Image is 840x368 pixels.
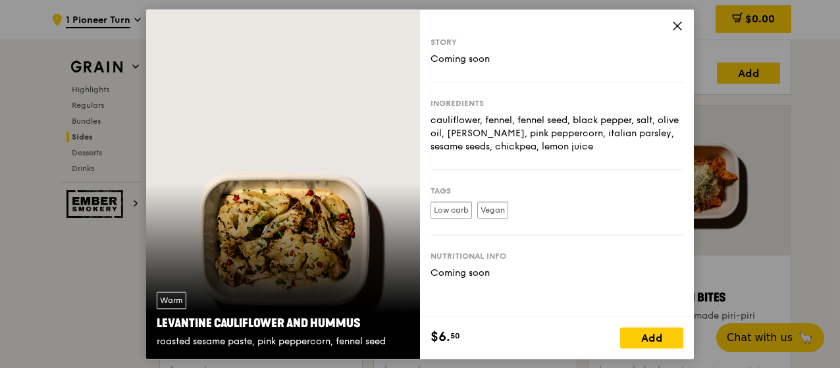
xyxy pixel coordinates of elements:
div: Levantine Cauliflower and Hummus [157,314,409,332]
div: Coming soon [431,53,683,66]
div: Tags [431,186,683,196]
span: $6. [431,327,450,347]
span: 50 [450,330,460,341]
div: Story [431,37,683,47]
div: roasted sesame paste, pink peppercorn, fennel seed [157,335,409,348]
label: Vegan [477,201,508,219]
div: Nutritional info [431,251,683,261]
div: Coming soon [431,267,683,280]
div: cauliflower, fennel, fennel seed, black pepper, salt, olive oil, [PERSON_NAME], pink peppercorn, ... [431,114,683,153]
div: Add [620,327,683,348]
div: Ingredients [431,98,683,109]
div: Warm [157,292,186,309]
label: Low carb [431,201,472,219]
